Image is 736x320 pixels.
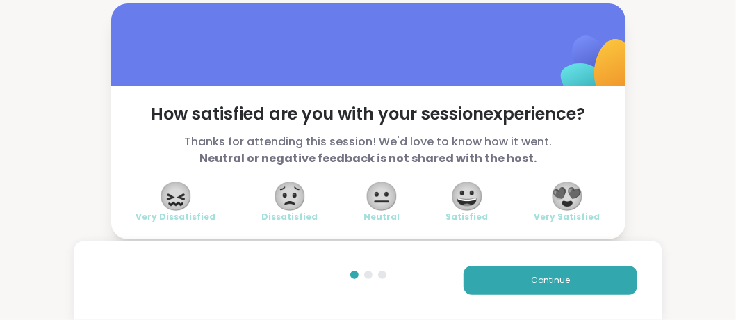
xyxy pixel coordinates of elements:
span: Continue [531,274,570,287]
span: 😀 [450,184,484,209]
span: Satisfied [446,211,489,223]
span: Very Satisfied [534,211,600,223]
span: Neutral [364,211,400,223]
b: Neutral or negative feedback is not shared with the host. [199,150,537,166]
span: 😟 [272,184,307,209]
span: 😍 [550,184,584,209]
span: 😐 [365,184,400,209]
button: Continue [464,266,637,295]
span: Dissatisfied [262,211,318,223]
span: Very Dissatisfied [136,211,216,223]
span: How satisfied are you with your session experience? [136,103,600,125]
span: 😖 [158,184,193,209]
span: Thanks for attending this session! We'd love to know how it went. [136,134,600,167]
